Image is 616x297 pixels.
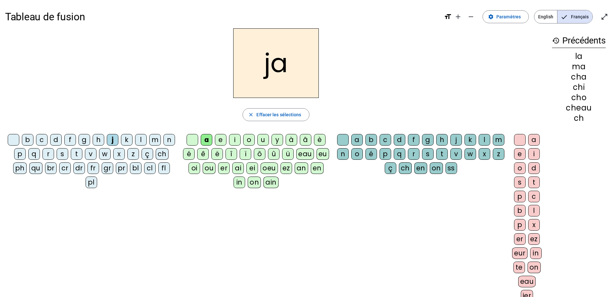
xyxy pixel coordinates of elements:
[380,148,391,160] div: p
[295,162,308,174] div: an
[557,10,593,23] span: Français
[514,177,526,188] div: s
[233,28,319,98] h2: ja
[514,233,526,245] div: er
[464,148,476,160] div: w
[64,134,76,146] div: f
[248,112,254,118] mat-icon: close
[512,247,528,259] div: eur
[598,10,611,23] button: Entrer en plein écran
[93,134,104,146] div: h
[113,148,125,160] div: x
[243,134,255,146] div: o
[142,148,153,160] div: ç
[534,10,557,23] span: English
[483,10,529,23] button: Paramètres
[552,83,606,91] div: chi
[215,134,226,146] div: e
[317,148,329,160] div: eu
[552,34,606,48] h3: Précédents
[496,13,521,21] span: Paramètres
[518,276,536,287] div: eau
[71,148,82,160] div: t
[232,162,244,174] div: ai
[351,134,363,146] div: a
[107,134,118,146] div: j
[286,134,297,146] div: à
[225,148,237,160] div: î
[87,162,99,174] div: fr
[268,148,280,160] div: û
[28,148,40,160] div: q
[394,148,405,160] div: q
[552,104,606,112] div: cheau
[528,162,540,174] div: d
[446,162,457,174] div: ss
[314,134,326,146] div: è
[263,177,279,188] div: ain
[234,177,245,188] div: in
[85,148,97,160] div: v
[78,134,90,146] div: g
[248,177,261,188] div: on
[514,148,526,160] div: e
[464,134,476,146] div: k
[203,162,216,174] div: ou
[280,162,292,174] div: ez
[243,108,309,121] button: Effacer les sélections
[116,162,127,174] div: pr
[430,162,443,174] div: on
[59,162,71,174] div: cr
[254,148,265,160] div: ô
[197,148,209,160] div: ê
[528,148,540,160] div: i
[408,148,419,160] div: r
[229,134,241,146] div: i
[188,162,200,174] div: oi
[311,162,324,174] div: en
[246,162,258,174] div: ei
[50,134,62,146] div: d
[218,162,230,174] div: er
[22,134,33,146] div: b
[552,53,606,60] div: la
[467,13,475,21] mat-icon: remove
[436,148,448,160] div: t
[394,134,405,146] div: d
[5,6,439,27] h1: Tableau de fusion
[201,134,212,146] div: a
[601,13,608,21] mat-icon: open_in_full
[399,162,412,174] div: ch
[528,177,540,188] div: t
[149,134,161,146] div: m
[422,148,434,160] div: s
[261,162,278,174] div: oeu
[528,219,540,231] div: x
[479,148,490,160] div: x
[135,134,147,146] div: l
[514,191,526,202] div: p
[464,10,477,23] button: Diminuer la taille de la police
[444,13,452,21] mat-icon: format_size
[29,162,42,174] div: qu
[13,162,27,174] div: ph
[380,134,391,146] div: c
[300,134,311,146] div: â
[479,134,490,146] div: l
[436,134,448,146] div: h
[513,262,525,273] div: te
[365,134,377,146] div: b
[514,219,526,231] div: p
[552,114,606,122] div: ch
[552,94,606,101] div: cho
[257,134,269,146] div: u
[99,148,111,160] div: w
[514,162,526,174] div: o
[530,247,542,259] div: in
[102,162,113,174] div: gr
[351,148,363,160] div: o
[488,14,494,20] mat-icon: settings
[414,162,427,174] div: en
[14,148,26,160] div: p
[158,162,170,174] div: fl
